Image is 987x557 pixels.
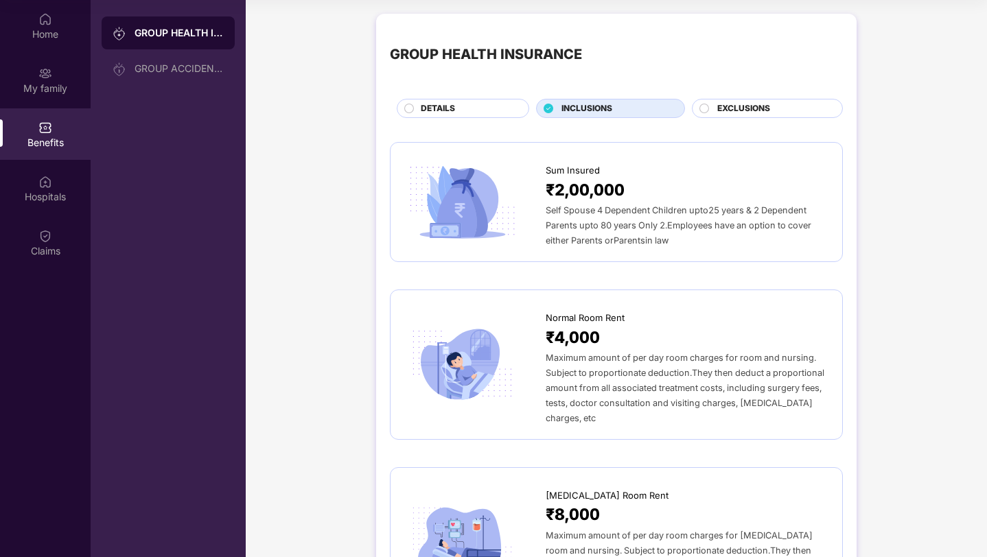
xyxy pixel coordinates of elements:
img: svg+xml;base64,PHN2ZyB3aWR0aD0iMjAiIGhlaWdodD0iMjAiIHZpZXdCb3g9IjAgMCAyMCAyMCIgZmlsbD0ibm9uZSIgeG... [38,67,52,80]
div: GROUP HEALTH INSURANCE [135,26,224,40]
img: svg+xml;base64,PHN2ZyB3aWR0aD0iMjAiIGhlaWdodD0iMjAiIHZpZXdCb3g9IjAgMCAyMCAyMCIgZmlsbD0ibm9uZSIgeG... [113,27,126,40]
span: DETAILS [421,102,455,115]
img: svg+xml;base64,PHN2ZyB3aWR0aD0iMjAiIGhlaWdodD0iMjAiIHZpZXdCb3g9IjAgMCAyMCAyMCIgZmlsbD0ibm9uZSIgeG... [113,62,126,76]
div: GROUP ACCIDENTAL INSURANCE [135,63,224,74]
img: svg+xml;base64,PHN2ZyBpZD0iQmVuZWZpdHMiIHhtbG5zPSJodHRwOi8vd3d3LnczLm9yZy8yMDAwL3N2ZyIgd2lkdGg9Ij... [38,121,52,134]
span: [MEDICAL_DATA] Room Rent [546,488,669,502]
span: Sum Insured [546,163,600,177]
span: Normal Room Rent [546,311,625,324]
span: ₹4,000 [546,325,600,350]
img: svg+xml;base64,PHN2ZyBpZD0iQ2xhaW0iIHhtbG5zPSJodHRwOi8vd3d3LnczLm9yZy8yMDAwL3N2ZyIgd2lkdGg9IjIwIi... [38,229,52,243]
span: Maximum amount of per day room charges for room and nursing. Subject to proportionate deduction.T... [546,353,824,423]
span: ₹8,000 [546,502,600,527]
img: svg+xml;base64,PHN2ZyBpZD0iSG9zcGl0YWxzIiB4bWxucz0iaHR0cDovL3d3dy53My5vcmcvMjAwMC9zdmciIHdpZHRoPS... [38,175,52,189]
span: ₹2,00,000 [546,178,625,202]
img: icon [404,324,520,405]
span: Self Spouse 4 Dependent Children upto25 years & 2 Dependent Parents upto 80 years Only 2.Employee... [546,205,811,246]
span: INCLUSIONS [561,102,612,115]
div: GROUP HEALTH INSURANCE [390,44,582,65]
img: svg+xml;base64,PHN2ZyBpZD0iSG9tZSIgeG1sbnM9Imh0dHA6Ly93d3cudzMub3JnLzIwMDAvc3ZnIiB3aWR0aD0iMjAiIG... [38,12,52,26]
img: icon [404,162,520,243]
span: EXCLUSIONS [717,102,770,115]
